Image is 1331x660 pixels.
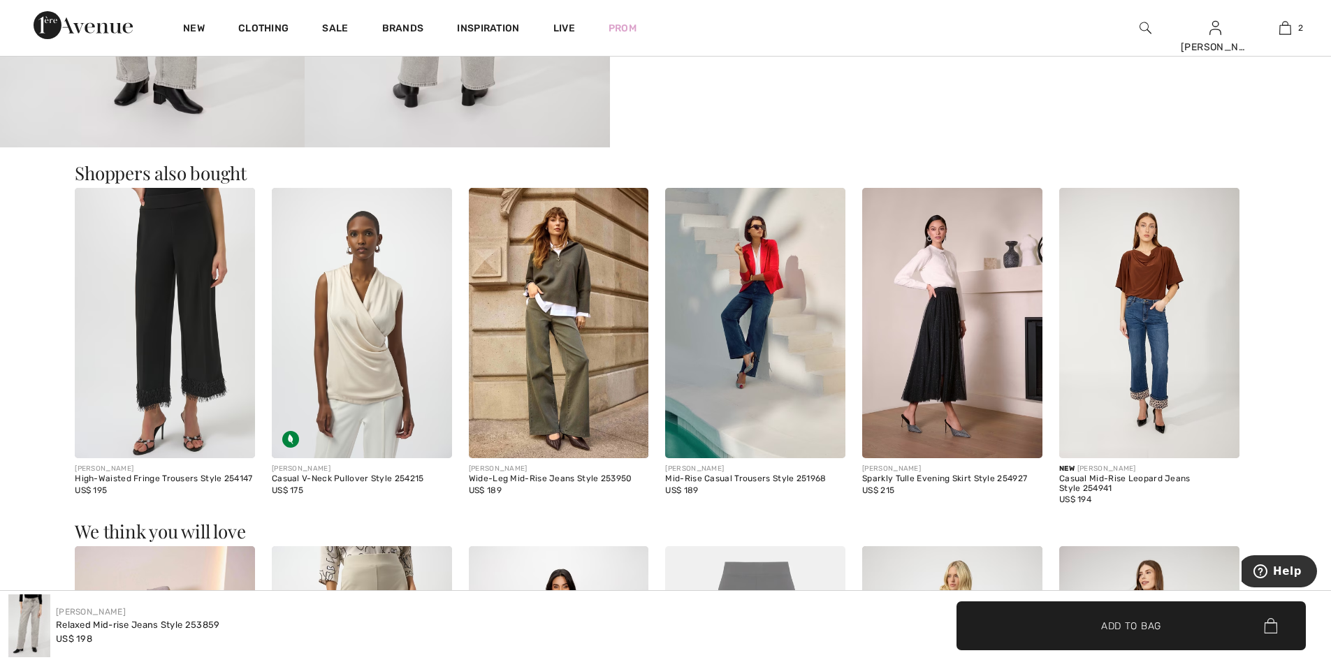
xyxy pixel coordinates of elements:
[553,21,575,36] a: Live
[1242,555,1317,590] iframe: Opens a widget where you can find more information
[1059,474,1239,494] div: Casual Mid-Rise Leopard Jeans Style 254941
[75,164,1256,182] h3: Shoppers also bought
[469,188,649,458] img: Wide-Leg Mid-Rise Jeans Style 253950
[609,21,637,36] a: Prom
[862,188,1042,458] img: Sparkly Tulle Evening Skirt Style 254927
[862,485,894,495] span: US$ 215
[1298,22,1303,34] span: 2
[75,485,107,495] span: US$ 195
[665,474,845,484] div: Mid-Rise Casual Trousers Style 251968
[75,464,255,474] div: [PERSON_NAME]
[1251,20,1319,36] a: 2
[862,474,1042,484] div: Sparkly Tulle Evening Skirt Style 254927
[56,607,126,617] a: [PERSON_NAME]
[56,618,220,632] div: Relaxed Mid-rise Jeans Style 253859
[272,474,452,484] div: Casual V-Neck Pullover Style 254215
[1140,20,1151,36] img: search the website
[1181,40,1249,54] div: [PERSON_NAME]
[282,431,299,448] img: Sustainable Fabric
[272,485,303,495] span: US$ 175
[457,22,519,37] span: Inspiration
[957,601,1306,650] button: Add to Bag
[272,188,452,458] img: Casual V-Neck Pullover Style 254215
[34,11,133,39] img: 1ère Avenue
[469,485,502,495] span: US$ 189
[665,464,845,474] div: [PERSON_NAME]
[75,474,255,484] div: High-Waisted Fringe Trousers Style 254147
[183,22,205,37] a: New
[382,22,424,37] a: Brands
[75,522,1256,541] h3: We think you will love
[1059,464,1239,474] div: [PERSON_NAME]
[1209,21,1221,34] a: Sign In
[862,464,1042,474] div: [PERSON_NAME]
[1059,188,1239,458] img: Casual Mid-Rise Leopard Jeans Style 254941
[322,22,348,37] a: Sale
[665,485,698,495] span: US$ 189
[238,22,289,37] a: Clothing
[272,464,452,474] div: [PERSON_NAME]
[469,464,649,474] div: [PERSON_NAME]
[8,594,50,657] img: Relaxed Mid-Rise Jeans Style 253859
[1279,20,1291,36] img: My Bag
[469,474,649,484] div: Wide-Leg Mid-Rise Jeans Style 253950
[56,633,92,644] span: US$ 198
[1059,464,1075,473] span: New
[1209,20,1221,36] img: My Info
[665,188,845,458] img: Mid-Rise Casual Trousers Style 251968
[1059,494,1091,504] span: US$ 194
[75,188,255,458] img: High-Waisted Fringe Trousers Style 254147
[1264,618,1277,633] img: Bag.svg
[1101,618,1161,633] span: Add to Bag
